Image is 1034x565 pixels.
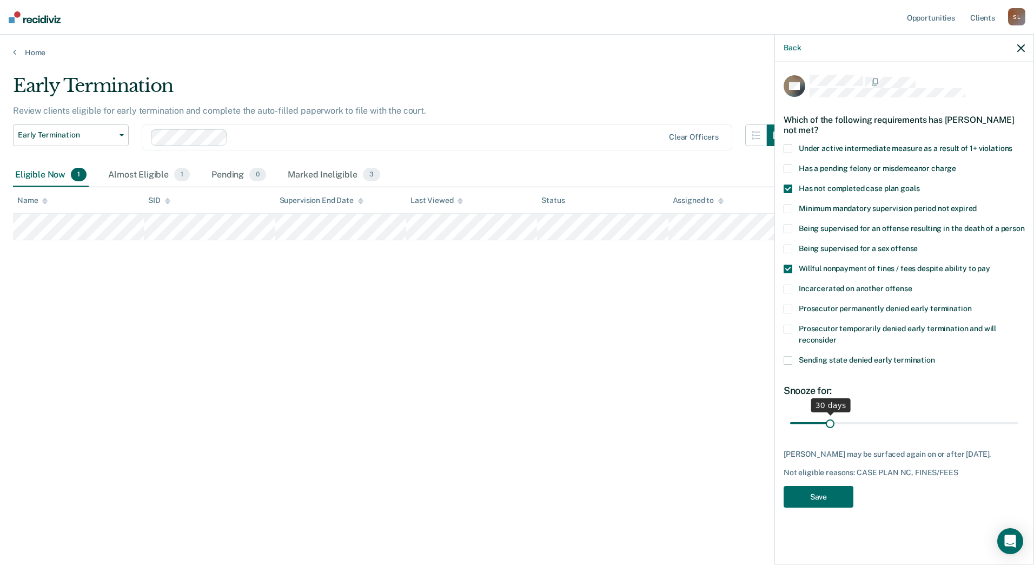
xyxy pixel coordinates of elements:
[13,75,788,106] div: Early Termination
[784,486,853,508] button: Save
[541,196,565,205] div: Status
[9,11,61,23] img: Recidiviz
[799,144,1012,153] span: Under active intermediate measure as a result of 1+ violations
[784,468,1025,477] div: Not eligible reasons: CASE PLAN NC, FINES/FEES
[106,163,192,187] div: Almost Eligible
[1008,8,1025,25] div: S L
[18,130,115,140] span: Early Termination
[71,168,87,182] span: 1
[13,48,1021,57] a: Home
[799,184,919,193] span: Has not completed case plan goals
[363,168,380,182] span: 3
[799,356,935,364] span: Sending state denied early termination
[410,196,463,205] div: Last Viewed
[148,196,170,205] div: SID
[784,385,1025,397] div: Snooze for:
[799,224,1025,233] span: Being supervised for an offense resulting in the death of a person
[799,284,912,293] span: Incarcerated on another offense
[280,196,363,205] div: Supervision End Date
[799,264,990,273] span: Willful nonpayment of fines / fees despite ability to pay
[799,164,956,173] span: Has a pending felony or misdemeanor charge
[799,304,971,313] span: Prosecutor permanently denied early termination
[799,324,996,344] span: Prosecutor temporarily denied early termination and will reconsider
[13,163,89,187] div: Eligible Now
[799,244,918,253] span: Being supervised for a sex offense
[209,163,268,187] div: Pending
[784,106,1025,144] div: Which of the following requirements has [PERSON_NAME] not met?
[249,168,266,182] span: 0
[997,528,1023,554] div: Open Intercom Messenger
[799,204,977,213] span: Minimum mandatory supervision period not expired
[811,398,851,412] div: 30 days
[784,450,1025,459] div: [PERSON_NAME] may be surfaced again on or after [DATE].
[174,168,190,182] span: 1
[17,196,48,205] div: Name
[286,163,382,187] div: Marked Ineligible
[669,133,719,142] div: Clear officers
[784,43,801,52] button: Back
[673,196,724,205] div: Assigned to
[13,106,426,116] p: Review clients eligible for early termination and complete the auto-filled paperwork to file with...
